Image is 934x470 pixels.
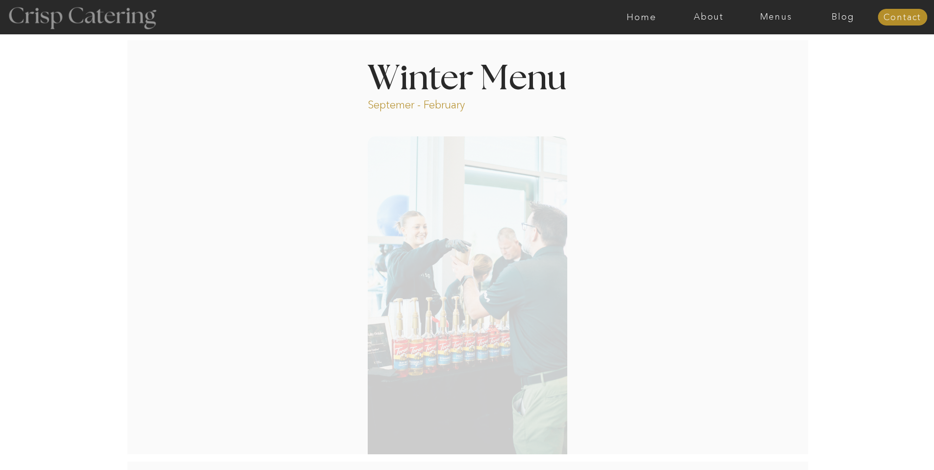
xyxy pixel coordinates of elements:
[331,62,604,91] h1: Winter Menu
[878,13,927,23] a: Contact
[675,12,742,22] a: About
[809,12,877,22] a: Blog
[608,12,675,22] a: Home
[368,98,503,109] p: Septemer - February
[742,12,809,22] a: Menus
